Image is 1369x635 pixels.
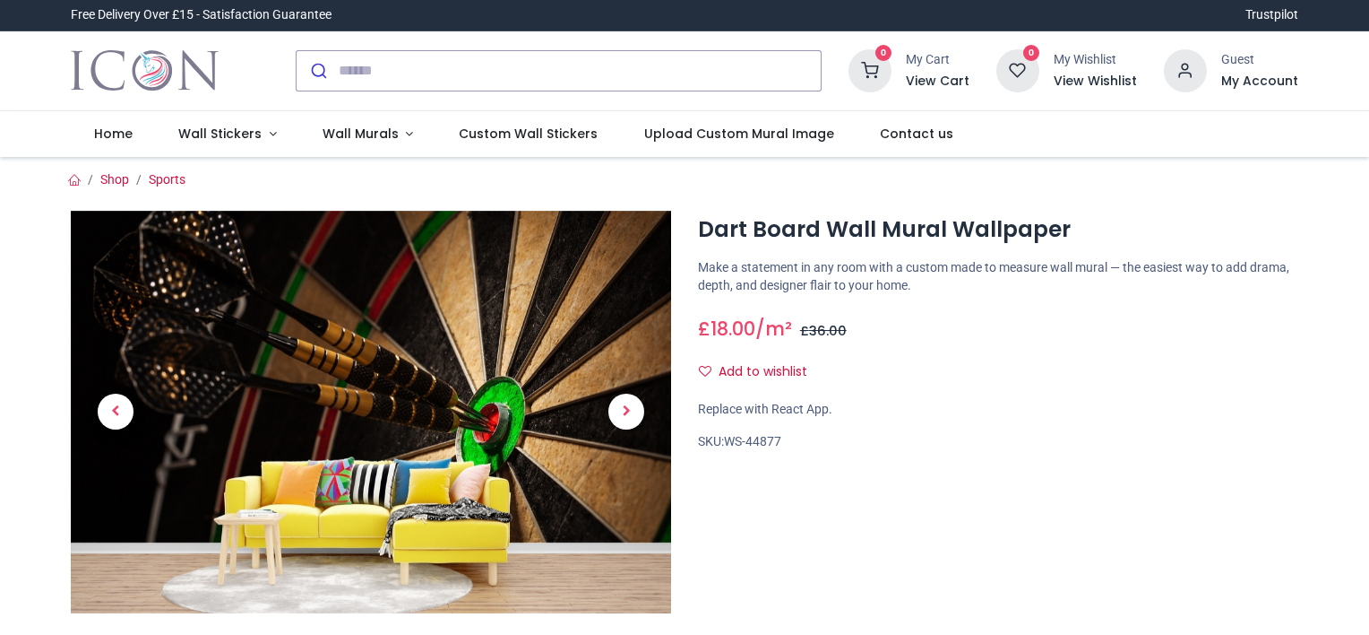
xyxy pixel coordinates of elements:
[724,434,781,448] span: WS-44877
[71,46,219,96] a: Logo of Icon Wall Stickers
[809,322,847,340] span: 36.00
[1054,51,1137,69] div: My Wishlist
[698,433,1298,451] div: SKU:
[1245,6,1298,24] a: Trustpilot
[698,357,822,387] button: Add to wishlistAdd to wishlist
[1023,45,1040,62] sup: 0
[755,316,792,342] span: /m²
[1054,73,1137,91] a: View Wishlist
[98,394,133,430] span: Previous
[71,46,219,96] img: Icon Wall Stickers
[1221,51,1298,69] div: Guest
[698,259,1298,294] p: Make a statement in any room with a custom made to measure wall mural — the easiest way to add dr...
[848,62,891,76] a: 0
[581,271,671,552] a: Next
[875,45,892,62] sup: 0
[459,125,598,143] span: Custom Wall Stickers
[880,125,953,143] span: Contact us
[608,394,644,430] span: Next
[155,111,299,158] a: Wall Stickers
[698,316,755,342] span: £
[699,365,711,378] i: Add to wishlist
[996,62,1039,76] a: 0
[698,401,1298,419] div: Replace with React App.
[299,111,436,158] a: Wall Murals
[71,6,331,24] div: Free Delivery Over £15 - Satisfaction Guarantee
[297,51,339,91] button: Submit
[323,125,399,143] span: Wall Murals
[906,51,969,69] div: My Cart
[800,322,847,340] span: £
[644,125,834,143] span: Upload Custom Mural Image
[698,214,1298,245] h1: Dart Board Wall Mural Wallpaper
[94,125,133,143] span: Home
[178,125,262,143] span: Wall Stickers
[149,172,185,187] a: Sports
[71,211,671,613] img: Dart Board Wall Mural Wallpaper
[906,73,969,91] a: View Cart
[100,172,129,187] a: Shop
[710,316,755,342] span: 18.00
[1221,73,1298,91] a: My Account
[71,271,160,552] a: Previous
